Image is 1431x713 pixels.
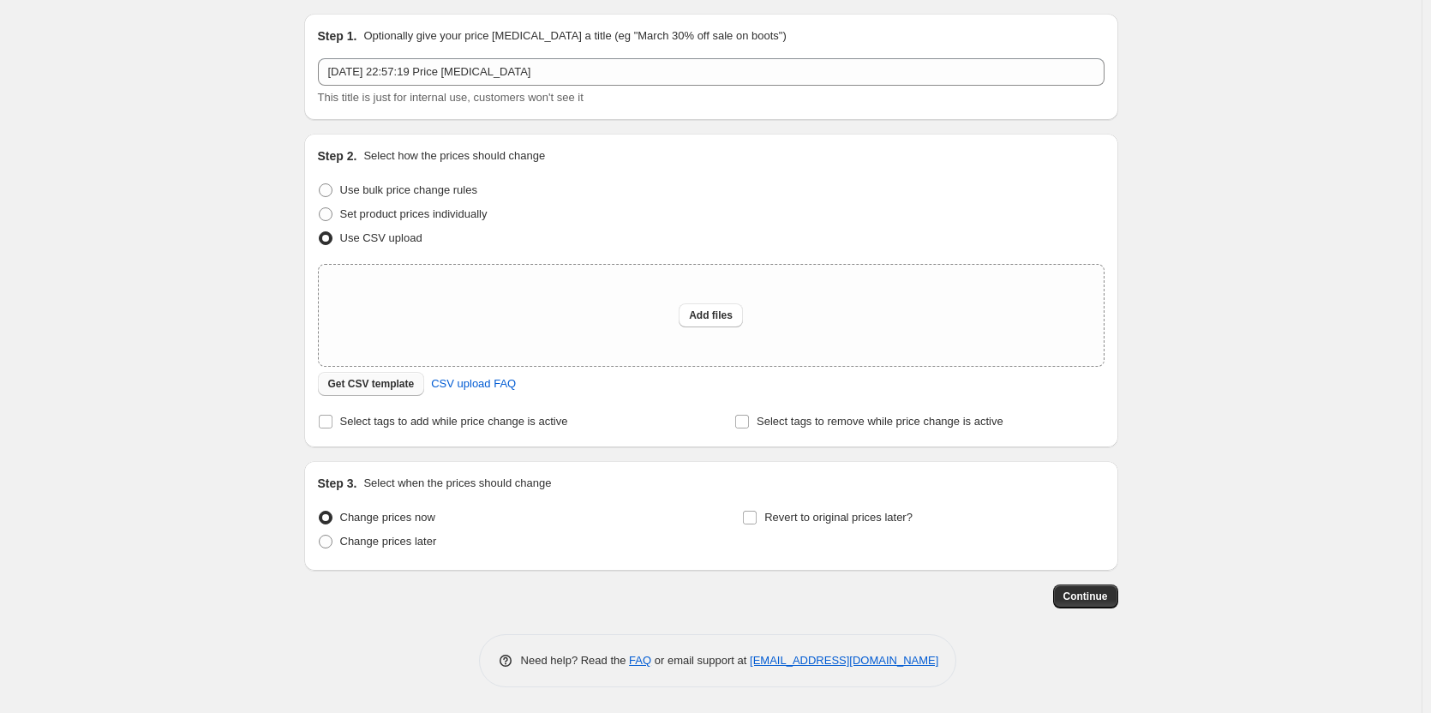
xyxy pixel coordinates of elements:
[340,535,437,548] span: Change prices later
[431,375,516,392] span: CSV upload FAQ
[318,147,357,165] h2: Step 2.
[651,654,750,667] span: or email support at
[521,654,630,667] span: Need help? Read the
[363,27,786,45] p: Optionally give your price [MEDICAL_DATA] a title (eg "March 30% off sale on boots")
[363,475,551,492] p: Select when the prices should change
[750,654,938,667] a: [EMAIL_ADDRESS][DOMAIN_NAME]
[629,654,651,667] a: FAQ
[340,183,477,196] span: Use bulk price change rules
[328,377,415,391] span: Get CSV template
[318,372,425,396] button: Get CSV template
[318,91,584,104] span: This title is just for internal use, customers won't see it
[340,415,568,428] span: Select tags to add while price change is active
[1053,584,1118,608] button: Continue
[757,415,1003,428] span: Select tags to remove while price change is active
[340,511,435,524] span: Change prices now
[363,147,545,165] p: Select how the prices should change
[318,58,1105,86] input: 30% off holiday sale
[318,27,357,45] h2: Step 1.
[679,303,743,327] button: Add files
[318,475,357,492] h2: Step 3.
[764,511,913,524] span: Revert to original prices later?
[1063,590,1108,603] span: Continue
[689,309,733,322] span: Add files
[421,370,526,398] a: CSV upload FAQ
[340,231,422,244] span: Use CSV upload
[340,207,488,220] span: Set product prices individually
